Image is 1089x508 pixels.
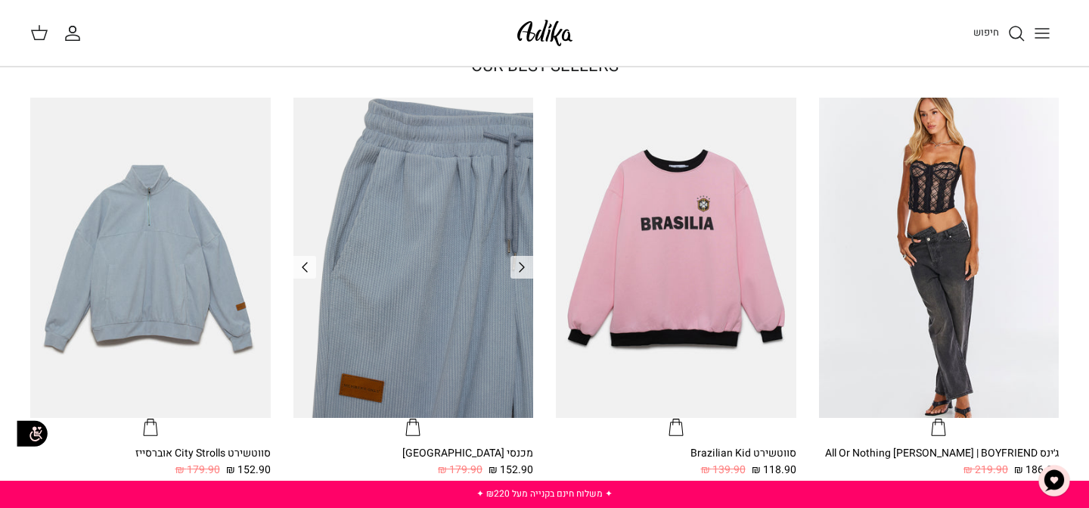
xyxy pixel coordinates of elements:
img: accessibility_icon02.svg [11,413,53,454]
a: ✦ משלוח חינם בקנייה מעל ₪220 ✦ [476,487,613,500]
span: 118.90 ₪ [752,462,796,478]
span: 186.90 ₪ [1014,462,1059,478]
div: סווטשירט City Strolls אוברסייז [30,445,271,462]
a: ג׳ינס All Or Nothing [PERSON_NAME] | BOYFRIEND 186.90 ₪ 219.90 ₪ [819,445,1060,479]
button: Toggle menu [1025,17,1059,50]
a: מכנסי טרנינג City strolls [293,98,534,438]
a: חיפוש [973,24,1025,42]
a: מכנסי [GEOGRAPHIC_DATA] 152.90 ₪ 179.90 ₪ [293,445,534,479]
a: סווטשירט Brazilian Kid 118.90 ₪ 139.90 ₪ [556,445,796,479]
a: החשבון שלי [64,24,88,42]
div: סווטשירט Brazilian Kid [556,445,796,462]
div: מכנסי [GEOGRAPHIC_DATA] [293,445,534,462]
span: 152.90 ₪ [226,462,271,478]
span: 152.90 ₪ [489,462,533,478]
span: חיפוש [973,25,999,39]
span: 219.90 ₪ [963,462,1008,478]
span: 179.90 ₪ [175,462,220,478]
a: סווטשירט City Strolls אוברסייז 152.90 ₪ 179.90 ₪ [30,445,271,479]
button: צ'אט [1032,458,1077,503]
a: Previous [510,256,533,279]
span: 139.90 ₪ [701,462,746,478]
span: 179.90 ₪ [438,462,482,478]
a: סווטשירט City Strolls אוברסייז [30,98,271,438]
img: Adika IL [513,15,577,51]
a: ג׳ינס All Or Nothing קריס-קרוס | BOYFRIEND [819,98,1060,438]
a: Previous [293,256,316,279]
a: סווטשירט Brazilian Kid [556,98,796,438]
div: ג׳ינס All Or Nothing [PERSON_NAME] | BOYFRIEND [819,445,1060,462]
